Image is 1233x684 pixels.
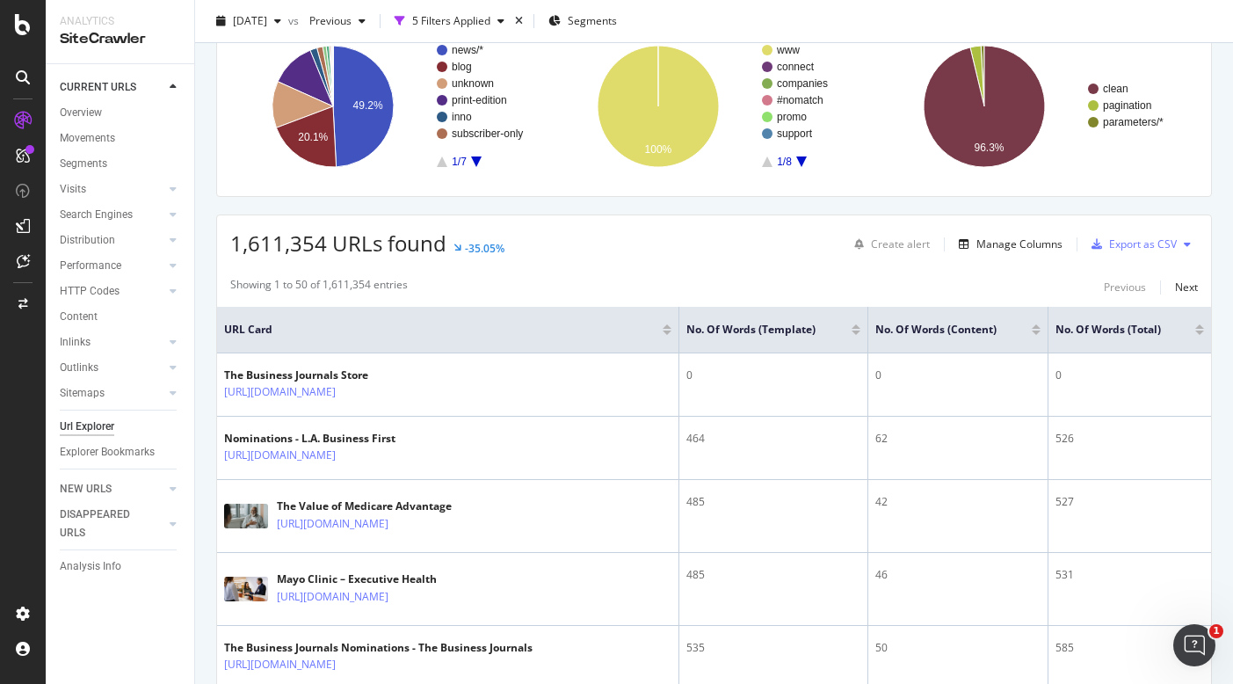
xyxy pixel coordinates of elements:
[60,14,180,29] div: Analytics
[60,557,121,576] div: Analysis Info
[875,322,1005,338] span: No. of Words (Content)
[60,384,105,403] div: Sitemaps
[353,100,383,113] text: 49.2%
[60,180,86,199] div: Visits
[60,104,102,122] div: Overview
[1109,236,1177,251] div: Export as CSV
[452,62,472,74] text: blog
[645,143,672,156] text: 100%
[233,13,267,28] span: 2025 Aug. 13th
[60,231,115,250] div: Distribution
[686,567,860,583] div: 485
[686,494,860,510] div: 485
[224,504,268,528] img: main image
[452,95,507,107] text: print-edition
[777,95,823,107] text: #nomatch
[60,506,149,542] div: DISAPPEARED URLS
[209,7,288,35] button: [DATE]
[686,367,860,383] div: 0
[60,282,164,301] a: HTTP Codes
[871,236,930,251] div: Create alert
[875,494,1041,510] div: 42
[1209,624,1223,638] span: 1
[452,128,523,141] text: subscriber-only
[224,656,336,673] a: [URL][DOMAIN_NAME]
[60,557,182,576] a: Analysis Info
[60,443,182,462] a: Explorer Bookmarks
[881,30,1193,183] svg: A chart.
[60,359,164,377] a: Outlinks
[777,112,807,124] text: promo
[60,308,182,326] a: Content
[60,231,164,250] a: Distribution
[686,431,860,447] div: 464
[60,155,107,173] div: Segments
[1055,640,1204,656] div: 585
[60,282,120,301] div: HTTP Codes
[465,241,504,256] div: -35.05%
[60,384,164,403] a: Sitemaps
[952,234,1063,255] button: Manage Columns
[1103,100,1151,113] text: pagination
[60,206,164,224] a: Search Engines
[230,229,446,258] span: 1,611,354 URLs found
[60,418,114,436] div: Url Explorer
[60,333,91,352] div: Inlinks
[60,78,164,97] a: CURRENT URLS
[60,480,164,498] a: NEW URLS
[60,29,180,49] div: SiteCrawler
[224,367,412,383] div: The Business Journals Store
[60,443,155,462] div: Explorer Bookmarks
[302,13,352,28] span: Previous
[1055,322,1169,338] span: No. of Words (Total)
[847,230,930,258] button: Create alert
[777,128,813,141] text: support
[230,30,542,183] svg: A chart.
[60,129,182,148] a: Movements
[60,506,164,542] a: DISAPPEARED URLS
[302,7,373,35] button: Previous
[1103,84,1128,96] text: clean
[277,571,465,587] div: Mayo Clinic – Executive Health
[60,180,164,199] a: Visits
[412,13,490,28] div: 5 Filters Applied
[224,640,533,656] div: The Business Journals Nominations - The Business Journals
[568,13,617,28] span: Segments
[60,359,98,377] div: Outlinks
[1055,367,1204,383] div: 0
[974,142,1004,154] text: 96.3%
[1103,117,1164,129] text: parameters/*
[60,480,112,498] div: NEW URLS
[60,78,136,97] div: CURRENT URLS
[60,257,164,275] a: Performance
[388,7,511,35] button: 5 Filters Applied
[298,131,328,143] text: 20.1%
[60,104,182,122] a: Overview
[511,12,526,30] div: times
[1173,624,1215,666] iframe: Intercom live chat
[875,640,1041,656] div: 50
[277,515,388,533] a: [URL][DOMAIN_NAME]
[60,129,115,148] div: Movements
[224,577,268,601] img: main image
[224,431,412,447] div: Nominations - L.A. Business First
[875,367,1041,383] div: 0
[452,45,483,57] text: news/*
[541,7,624,35] button: Segments
[452,112,472,124] text: inno
[452,156,467,169] text: 1/7
[60,333,164,352] a: Inlinks
[777,62,815,74] text: connect
[277,498,465,514] div: The Value of Medicare Advantage
[776,45,800,57] text: www
[1084,230,1177,258] button: Export as CSV
[1055,494,1204,510] div: 527
[1104,280,1146,295] div: Previous
[555,30,867,183] svg: A chart.
[1055,431,1204,447] div: 526
[230,277,408,298] div: Showing 1 to 50 of 1,611,354 entries
[224,447,336,464] a: [URL][DOMAIN_NAME]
